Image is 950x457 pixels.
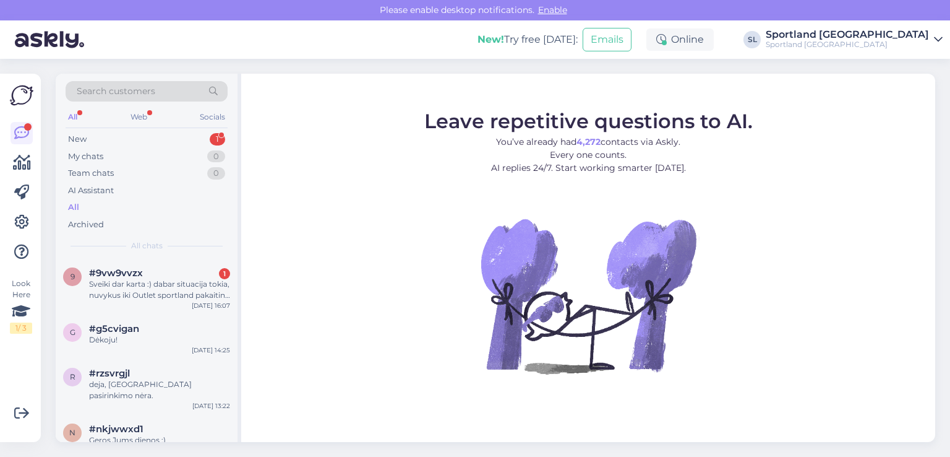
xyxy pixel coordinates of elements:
[10,323,32,334] div: 1 / 3
[89,334,230,346] div: Dėkoju!
[424,135,753,174] p: You’ve already had contacts via Askly. Every one counts. AI replies 24/7. Start working smarter [...
[192,401,230,411] div: [DATE] 13:22
[576,136,601,147] b: 4,272
[10,84,33,107] img: Askly Logo
[68,201,79,214] div: All
[10,278,32,334] div: Look Here
[89,435,230,446] div: Geros Jums dienos :)
[89,424,143,435] span: #nkjwwxd1
[477,33,504,45] b: New!
[68,133,87,146] div: New
[71,272,75,281] span: 9
[89,368,130,379] span: #rzsvrgjl
[70,372,75,381] span: r
[766,40,929,50] div: Sportland [GEOGRAPHIC_DATA]
[70,328,75,337] span: g
[583,28,631,51] button: Emails
[477,184,700,407] img: No Chat active
[197,109,228,125] div: Socials
[210,133,225,146] div: 1
[207,167,225,180] div: 0
[534,4,571,15] span: Enable
[477,32,578,47] div: Try free [DATE]:
[68,150,103,163] div: My chats
[66,109,80,125] div: All
[743,31,761,48] div: SL
[89,379,230,401] div: deja, [GEOGRAPHIC_DATA] pasirinkimo nėra.
[424,108,753,133] span: Leave repetitive questions to AI.
[128,109,150,125] div: Web
[89,323,139,334] span: #g5cvigan
[89,268,143,279] span: #9vw9vvzx
[192,301,230,310] div: [DATE] 16:07
[68,167,114,180] div: Team chats
[131,240,163,251] span: All chats
[207,150,225,163] div: 0
[89,279,230,301] div: Sveiki dar karta :) dabar situacija tokia, nuvykus iki Outlet sportland pakaitine suknele buvo vi...
[69,428,75,437] span: n
[646,28,714,51] div: Online
[766,30,943,50] a: Sportland [GEOGRAPHIC_DATA]Sportland [GEOGRAPHIC_DATA]
[77,85,155,98] span: Search customers
[192,346,230,355] div: [DATE] 14:25
[219,268,230,279] div: 1
[68,185,114,197] div: AI Assistant
[766,30,929,40] div: Sportland [GEOGRAPHIC_DATA]
[68,219,104,231] div: Archived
